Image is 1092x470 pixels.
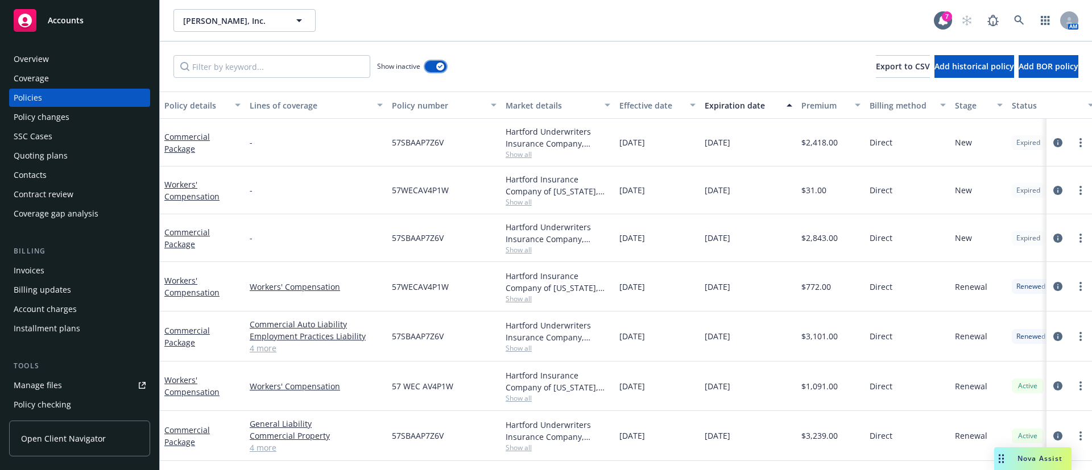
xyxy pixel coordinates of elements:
[955,430,987,442] span: Renewal
[9,300,150,318] a: Account charges
[14,50,49,68] div: Overview
[705,380,730,392] span: [DATE]
[506,99,598,111] div: Market details
[994,447,1072,470] button: Nova Assist
[1074,184,1087,197] a: more
[48,16,84,25] span: Accounts
[1016,331,1045,342] span: Renewed
[934,55,1014,78] button: Add historical policy
[876,61,930,72] span: Export to CSV
[801,136,838,148] span: $2,418.00
[506,319,610,343] div: Hartford Underwriters Insurance Company, Hartford Insurance Group
[1016,138,1040,148] span: Expired
[982,9,1004,32] a: Report a Bug
[870,232,892,244] span: Direct
[250,418,383,430] a: General Liability
[955,232,972,244] span: New
[14,147,68,165] div: Quoting plans
[392,232,444,244] span: 57SBAAP7Z6V
[14,205,98,223] div: Coverage gap analysis
[164,179,220,202] a: Workers' Compensation
[870,99,933,111] div: Billing method
[870,380,892,392] span: Direct
[164,375,220,397] a: Workers' Compensation
[705,281,730,293] span: [DATE]
[9,108,150,126] a: Policy changes
[9,396,150,414] a: Policy checking
[1019,55,1078,78] button: Add BOR policy
[1074,280,1087,293] a: more
[619,184,645,196] span: [DATE]
[392,136,444,148] span: 57SBAAP7Z6V
[14,166,47,184] div: Contacts
[9,147,150,165] a: Quoting plans
[801,184,826,196] span: $31.00
[160,91,245,119] button: Policy details
[934,61,1014,72] span: Add historical policy
[955,136,972,148] span: New
[506,270,610,294] div: Hartford Insurance Company of [US_STATE], Hartford Insurance Group
[619,232,645,244] span: [DATE]
[1074,136,1087,149] a: more
[506,149,610,159] span: Show all
[1074,379,1087,393] a: more
[619,330,645,342] span: [DATE]
[9,319,150,338] a: Installment plans
[1051,136,1065,149] a: circleInformation
[1008,9,1031,32] a: Search
[250,380,383,392] a: Workers' Compensation
[9,166,150,184] a: Contacts
[705,330,730,342] span: [DATE]
[619,281,645,293] span: [DATE]
[1012,99,1081,111] div: Status
[870,136,892,148] span: Direct
[797,91,865,119] button: Premium
[506,393,610,403] span: Show all
[1019,61,1078,72] span: Add BOR policy
[183,15,282,27] span: [PERSON_NAME], Inc.
[1051,379,1065,393] a: circleInformation
[619,99,683,111] div: Effective date
[173,55,370,78] input: Filter by keyword...
[955,330,987,342] span: Renewal
[801,380,838,392] span: $1,091.00
[14,261,44,280] div: Invoices
[9,127,150,145] a: SSC Cases
[506,221,610,245] div: Hartford Underwriters Insurance Company, Hartford Insurance Group
[801,99,848,111] div: Premium
[801,430,838,442] span: $3,239.00
[870,184,892,196] span: Direct
[955,380,987,392] span: Renewal
[9,50,150,68] a: Overview
[14,396,71,414] div: Policy checking
[615,91,700,119] button: Effective date
[506,343,610,353] span: Show all
[619,380,645,392] span: [DATE]
[14,281,71,299] div: Billing updates
[619,136,645,148] span: [DATE]
[955,99,990,111] div: Stage
[1074,429,1087,443] a: more
[1051,231,1065,245] a: circleInformation
[506,173,610,197] div: Hartford Insurance Company of [US_STATE], Hartford Insurance Group
[392,281,449,293] span: 57WECAV4P1W
[876,55,930,78] button: Export to CSV
[250,430,383,442] a: Commercial Property
[506,443,610,452] span: Show all
[801,232,838,244] span: $2,843.00
[392,330,444,342] span: 57SBAAP7Z6V
[1034,9,1057,32] a: Switch app
[250,281,383,293] a: Workers' Compensation
[164,425,210,447] a: Commercial Package
[9,360,150,372] div: Tools
[392,430,444,442] span: 57SBAAP7Z6V
[1074,330,1087,343] a: more
[870,430,892,442] span: Direct
[1051,330,1065,343] a: circleInformation
[1016,381,1039,391] span: Active
[9,5,150,36] a: Accounts
[164,227,210,249] a: Commercial Package
[392,380,453,392] span: 57 WEC AV4P1W
[955,281,987,293] span: Renewal
[250,442,383,454] a: 4 more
